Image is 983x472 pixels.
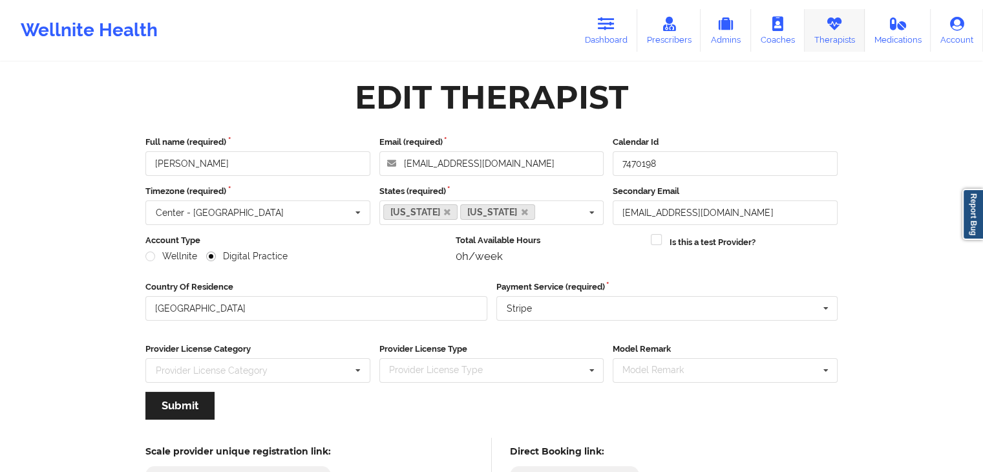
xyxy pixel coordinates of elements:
[145,251,197,262] label: Wellnite
[383,204,458,220] a: [US_STATE]
[613,136,838,149] label: Calendar Id
[145,185,370,198] label: Timezone (required)
[145,343,370,356] label: Provider License Category
[619,363,703,378] div: Model Remark
[456,234,642,247] label: Total Available Hours
[613,185,838,198] label: Secondary Email
[805,9,865,52] a: Therapists
[379,136,604,149] label: Email (required)
[637,9,701,52] a: Prescribers
[456,250,642,263] div: 0h/week
[575,9,637,52] a: Dashboard
[751,9,805,52] a: Coaches
[145,445,331,457] h5: Scale provider unique registration link:
[206,251,288,262] label: Digital Practice
[510,445,640,457] h5: Direct Booking link:
[865,9,931,52] a: Medications
[670,236,756,249] label: Is this a test Provider?
[145,136,370,149] label: Full name (required)
[145,281,487,294] label: Country Of Residence
[145,392,215,420] button: Submit
[460,204,535,220] a: [US_STATE]
[613,343,838,356] label: Model Remark
[379,343,604,356] label: Provider License Type
[962,189,983,240] a: Report Bug
[507,304,532,313] div: Stripe
[613,151,838,176] input: Calendar Id
[355,77,628,118] div: Edit Therapist
[379,151,604,176] input: Email address
[156,366,268,375] div: Provider License Category
[386,363,502,378] div: Provider License Type
[496,281,838,294] label: Payment Service (required)
[145,234,447,247] label: Account Type
[145,151,370,176] input: Full name
[613,200,838,225] input: Email
[156,208,284,217] div: Center - [GEOGRAPHIC_DATA]
[379,185,604,198] label: States (required)
[701,9,751,52] a: Admins
[931,9,983,52] a: Account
